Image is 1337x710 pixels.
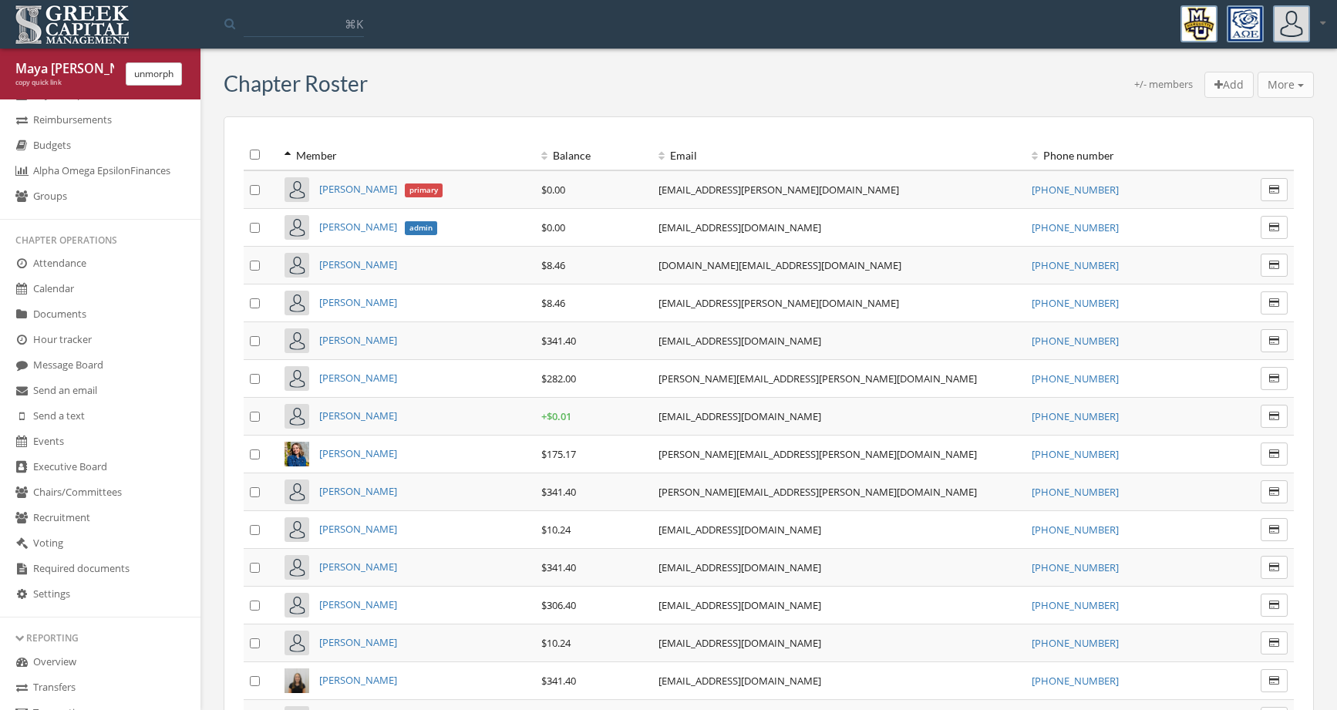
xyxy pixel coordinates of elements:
[1032,258,1119,272] a: [PHONE_NUMBER]
[319,295,397,309] a: [PERSON_NAME]
[1032,485,1119,499] a: [PHONE_NUMBER]
[658,258,901,272] a: [DOMAIN_NAME][EMAIL_ADDRESS][DOMAIN_NAME]
[126,62,182,86] button: unmorph
[345,16,363,32] span: ⌘K
[658,334,821,348] a: [EMAIL_ADDRESS][DOMAIN_NAME]
[1032,636,1119,650] a: [PHONE_NUMBER]
[319,597,397,611] a: [PERSON_NAME]
[541,447,576,461] span: $175.17
[541,258,565,272] span: $8.46
[1032,220,1119,234] a: [PHONE_NUMBER]
[405,221,437,235] span: admin
[658,220,821,234] a: [EMAIL_ADDRESS][DOMAIN_NAME]
[658,560,821,574] a: [EMAIL_ADDRESS][DOMAIN_NAME]
[319,182,397,196] span: [PERSON_NAME]
[319,409,397,422] a: [PERSON_NAME]
[541,636,571,650] span: $10.24
[541,523,571,537] span: $10.24
[658,409,821,423] a: [EMAIL_ADDRESS][DOMAIN_NAME]
[658,598,821,612] a: [EMAIL_ADDRESS][DOMAIN_NAME]
[1032,372,1119,385] a: [PHONE_NUMBER]
[405,183,443,197] span: primary
[319,220,436,234] a: [PERSON_NAME]admin
[658,523,821,537] a: [EMAIL_ADDRESS][DOMAIN_NAME]
[15,631,185,644] div: Reporting
[658,296,899,310] a: [EMAIL_ADDRESS][PERSON_NAME][DOMAIN_NAME]
[1032,523,1119,537] a: [PHONE_NUMBER]
[319,635,397,649] a: [PERSON_NAME]
[541,598,576,612] span: $306.40
[15,60,114,78] div: Maya [PERSON_NAME]
[15,78,114,88] div: copy quick link
[319,333,397,347] a: [PERSON_NAME]
[658,636,821,650] a: [EMAIL_ADDRESS][DOMAIN_NAME]
[541,220,565,234] span: $0.00
[541,485,576,499] span: $341.40
[541,409,571,423] span: + $0.01
[319,371,397,385] a: [PERSON_NAME]
[658,485,977,499] a: [PERSON_NAME][EMAIL_ADDRESS][PERSON_NAME][DOMAIN_NAME]
[1025,140,1201,170] th: Phone number
[541,372,576,385] span: $282.00
[319,484,397,498] a: [PERSON_NAME]
[541,334,576,348] span: $341.40
[535,140,652,170] th: Balance
[1032,560,1119,574] a: [PHONE_NUMBER]
[278,140,535,170] th: Member
[1032,183,1119,197] a: [PHONE_NUMBER]
[1032,674,1119,688] a: [PHONE_NUMBER]
[1032,334,1119,348] a: [PHONE_NUMBER]
[319,182,442,196] a: [PERSON_NAME]primary
[319,522,397,536] a: [PERSON_NAME]
[541,183,565,197] span: $0.00
[319,673,397,687] a: [PERSON_NAME]
[1032,296,1119,310] a: [PHONE_NUMBER]
[1032,409,1119,423] a: [PHONE_NUMBER]
[541,296,565,310] span: $8.46
[1032,598,1119,612] a: [PHONE_NUMBER]
[1032,447,1119,461] a: [PHONE_NUMBER]
[658,183,899,197] a: [EMAIL_ADDRESS][PERSON_NAME][DOMAIN_NAME]
[658,447,977,461] a: [PERSON_NAME][EMAIL_ADDRESS][PERSON_NAME][DOMAIN_NAME]
[224,72,368,96] h3: Chapter Roster
[541,674,576,688] span: $341.40
[319,560,397,574] a: [PERSON_NAME]
[541,560,576,574] span: $341.40
[652,140,1025,170] th: Email
[319,257,397,271] a: [PERSON_NAME]
[658,674,821,688] a: [EMAIL_ADDRESS][DOMAIN_NAME]
[319,220,397,234] span: [PERSON_NAME]
[658,372,977,385] a: [PERSON_NAME][EMAIL_ADDRESS][PERSON_NAME][DOMAIN_NAME]
[1134,77,1193,99] div: +/- members
[319,446,397,460] a: [PERSON_NAME]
